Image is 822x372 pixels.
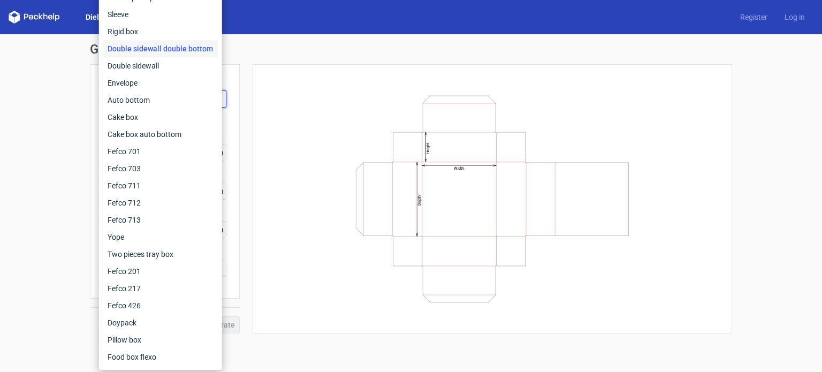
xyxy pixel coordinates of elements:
[103,109,218,126] div: Cake box
[103,246,218,263] div: Two pieces tray box
[454,166,464,171] text: Width
[776,12,813,22] a: Log in
[103,126,218,143] div: Cake box auto bottom
[103,194,218,211] div: Fefco 712
[103,297,218,314] div: Fefco 426
[103,160,218,177] div: Fefco 703
[103,263,218,280] div: Fefco 201
[732,12,776,22] a: Register
[103,74,218,92] div: Envelope
[103,57,218,74] div: Double sidewall
[103,23,218,40] div: Rigid box
[417,195,422,206] text: Depth
[103,40,218,57] div: Double sidewall double bottom
[103,331,218,348] div: Pillow box
[103,229,218,246] div: Yope
[77,12,122,22] a: Dielines
[103,6,218,23] div: Sleeve
[103,314,218,331] div: Doypack
[90,43,732,56] h1: Generate new dieline
[425,142,430,154] text: Height
[103,143,218,160] div: Fefco 701
[103,211,218,229] div: Fefco 713
[103,92,218,109] div: Auto bottom
[103,280,218,297] div: Fefco 217
[103,177,218,194] div: Fefco 711
[103,348,218,366] div: Food box flexo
